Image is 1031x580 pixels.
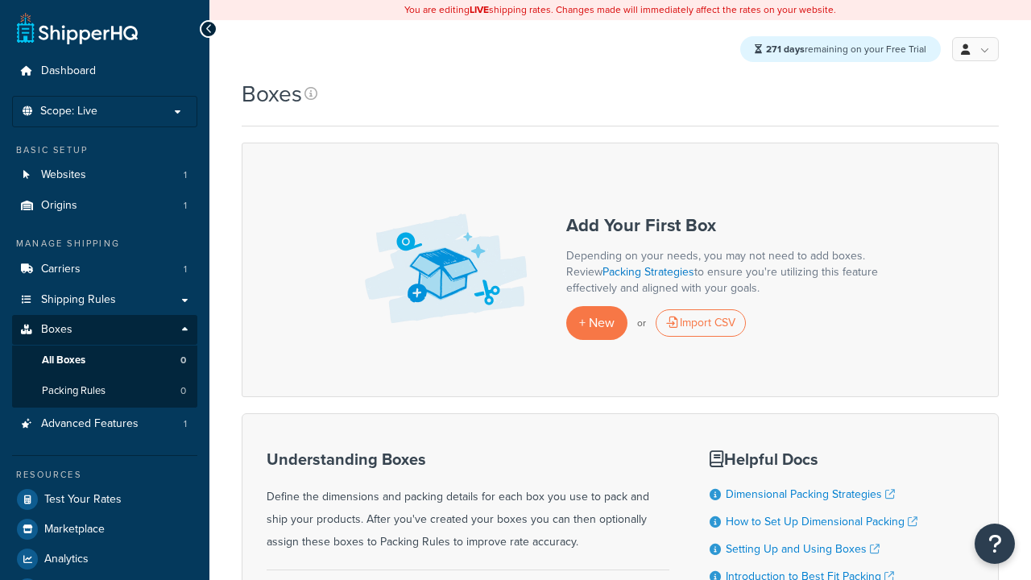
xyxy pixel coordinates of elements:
[12,191,197,221] li: Origins
[12,376,197,406] li: Packing Rules
[17,12,138,44] a: ShipperHQ Home
[41,417,139,431] span: Advanced Features
[12,515,197,544] a: Marketplace
[566,216,888,235] h3: Add Your First Box
[12,315,197,407] li: Boxes
[41,293,116,307] span: Shipping Rules
[184,168,187,182] span: 1
[42,354,85,367] span: All Boxes
[42,384,106,398] span: Packing Rules
[44,553,89,566] span: Analytics
[12,237,197,251] div: Manage Shipping
[180,354,186,367] span: 0
[12,285,197,315] a: Shipping Rules
[184,263,187,276] span: 1
[710,450,963,468] h3: Helpful Docs
[44,523,105,536] span: Marketplace
[726,486,895,503] a: Dimensional Packing Strategies
[12,346,197,375] a: All Boxes 0
[41,199,77,213] span: Origins
[12,376,197,406] a: Packing Rules 0
[579,313,615,332] span: + New
[12,409,197,439] li: Advanced Features
[12,346,197,375] li: All Boxes
[12,160,197,190] a: Websites 1
[12,56,197,86] a: Dashboard
[766,42,805,56] strong: 271 days
[470,2,489,17] b: LIVE
[726,541,880,557] a: Setting Up and Using Boxes
[740,36,941,62] div: remaining on your Free Trial
[267,450,669,553] div: Define the dimensions and packing details for each box you use to pack and ship your products. Af...
[40,105,97,118] span: Scope: Live
[184,417,187,431] span: 1
[41,323,72,337] span: Boxes
[726,513,917,530] a: How to Set Up Dimensional Packing
[566,248,888,296] p: Depending on your needs, you may not need to add boxes. Review to ensure you're utilizing this fe...
[637,312,646,334] p: or
[12,545,197,574] a: Analytics
[41,64,96,78] span: Dashboard
[12,255,197,284] a: Carriers 1
[180,384,186,398] span: 0
[12,143,197,157] div: Basic Setup
[242,78,302,110] h1: Boxes
[44,493,122,507] span: Test Your Rates
[184,199,187,213] span: 1
[41,168,86,182] span: Websites
[656,309,746,337] div: Import CSV
[267,450,669,468] h3: Understanding Boxes
[566,306,627,339] a: + New
[12,255,197,284] li: Carriers
[12,468,197,482] div: Resources
[975,524,1015,564] button: Open Resource Center
[12,315,197,345] a: Boxes
[12,160,197,190] li: Websites
[12,409,197,439] a: Advanced Features 1
[41,263,81,276] span: Carriers
[12,191,197,221] a: Origins 1
[12,485,197,514] a: Test Your Rates
[602,263,694,280] a: Packing Strategies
